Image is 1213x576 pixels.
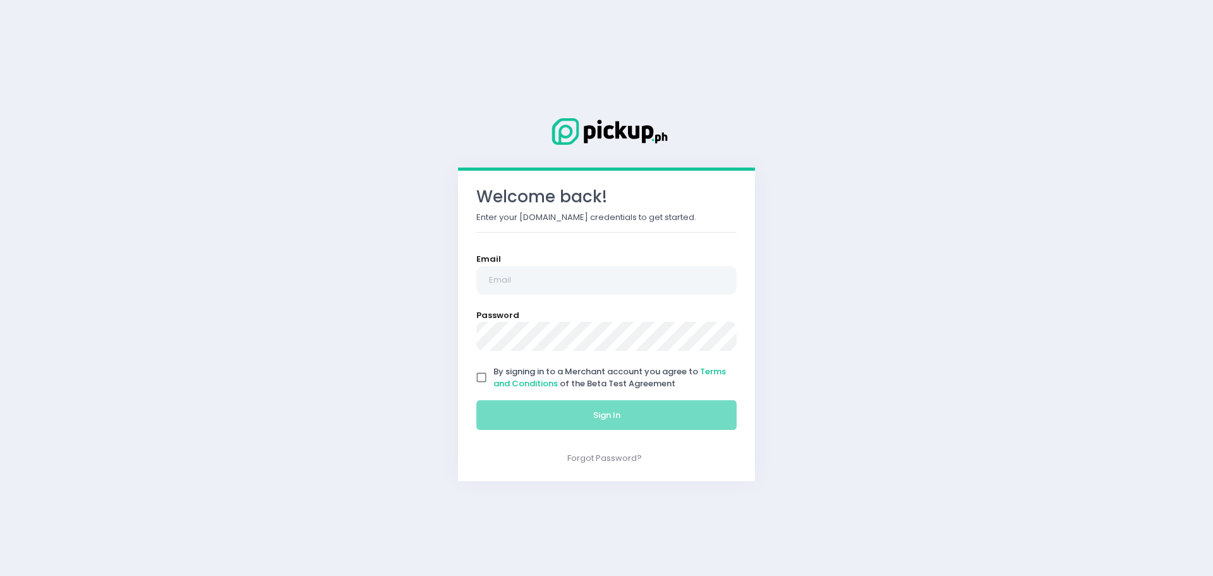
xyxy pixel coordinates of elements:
label: Email [476,253,501,266]
h3: Welcome back! [476,187,737,207]
p: Enter your [DOMAIN_NAME] credentials to get started. [476,211,737,224]
label: Password [476,309,519,322]
a: Forgot Password? [567,452,642,464]
button: Sign In [476,400,737,431]
span: By signing in to a Merchant account you agree to of the Beta Test Agreement [493,365,726,390]
a: Terms and Conditions [493,365,726,390]
input: Email [476,266,737,295]
img: Logo [543,116,670,147]
span: Sign In [593,409,620,421]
